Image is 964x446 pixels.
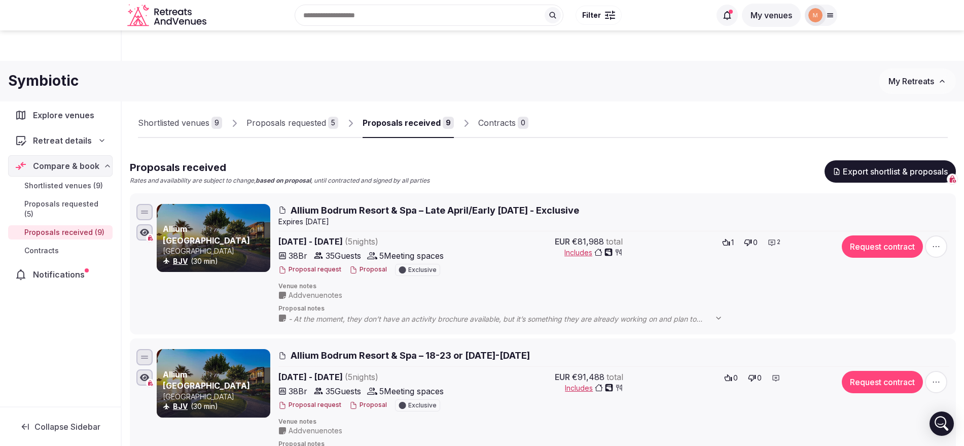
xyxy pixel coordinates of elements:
[408,402,437,408] span: Exclusive
[24,246,59,256] span: Contracts
[246,117,326,129] div: Proposals requested
[742,4,801,27] button: My venues
[8,244,113,258] a: Contracts
[555,371,570,383] span: EUR
[741,235,761,250] button: 0
[825,160,956,183] button: Export shortlist & proposals
[363,109,454,138] a: Proposals received9
[24,227,104,237] span: Proposals received (9)
[138,117,209,129] div: Shortlisted venues
[278,235,457,248] span: [DATE] - [DATE]
[328,117,338,129] div: 5
[8,197,113,221] a: Proposals requested (5)
[842,371,923,393] button: Request contract
[291,349,530,362] span: Allium Bodrum Resort & Spa – 18-23 or [DATE]-[DATE]
[345,236,378,247] span: ( 5 night s )
[278,401,341,409] button: Proposal request
[478,109,528,138] a: Contracts0
[8,264,113,285] a: Notifications
[742,10,801,20] a: My venues
[278,282,949,291] span: Venue notes
[173,402,188,410] a: BJV
[278,265,341,274] button: Proposal request
[127,4,208,27] a: Visit the homepage
[582,10,601,20] span: Filter
[731,237,734,248] span: 1
[163,401,268,411] div: (30 min)
[278,371,457,383] span: [DATE] - [DATE]
[289,426,342,436] span: Add venue notes
[478,117,516,129] div: Contracts
[745,371,765,385] button: 0
[211,117,222,129] div: 9
[443,117,454,129] div: 9
[246,109,338,138] a: Proposals requested5
[326,250,361,262] span: 35 Guests
[879,68,956,94] button: My Retreats
[127,4,208,27] svg: Retreats and Venues company logo
[24,181,103,191] span: Shortlisted venues (9)
[777,238,780,247] span: 2
[345,372,378,382] span: ( 5 night s )
[291,204,579,217] span: Allium Bodrum Resort & Spa – Late April/Early [DATE] - Exclusive
[138,109,222,138] a: Shortlisted venues9
[289,385,307,397] span: 38 Br
[8,71,79,91] h1: Symbiotic
[163,246,268,256] p: [GEOGRAPHIC_DATA]
[163,369,250,391] a: Allium [GEOGRAPHIC_DATA]
[349,401,387,409] button: Proposal
[572,371,604,383] span: €91,488
[8,179,113,193] a: Shortlisted venues (9)
[721,371,741,385] button: 0
[33,134,92,147] span: Retreat details
[565,383,623,393] button: Includes
[34,422,100,432] span: Collapse Sidebar
[130,160,430,175] h2: Proposals received
[808,8,823,22] img: marina
[606,371,623,383] span: total
[289,250,307,262] span: 38 Br
[278,217,949,227] div: Expire s [DATE]
[278,418,949,426] span: Venue notes
[757,373,762,383] span: 0
[379,385,444,397] span: 5 Meeting spaces
[719,235,737,250] button: 1
[289,314,733,324] span: - At the moment, they don’t have an activity brochure available, but it’s something they are alre...
[555,235,570,248] span: EUR
[408,267,437,273] span: Exclusive
[733,373,738,383] span: 0
[363,117,441,129] div: Proposals received
[289,290,342,300] span: Add venue notes
[930,411,954,436] div: Open Intercom Messenger
[753,237,758,248] span: 0
[163,224,250,245] a: Allium [GEOGRAPHIC_DATA]
[173,401,188,411] button: BJV
[842,235,923,258] button: Request contract
[24,199,109,219] span: Proposals requested (5)
[256,177,311,184] strong: based on proposal
[173,256,188,266] button: BJV
[33,109,98,121] span: Explore venues
[163,256,268,266] div: (30 min)
[379,250,444,262] span: 5 Meeting spaces
[518,117,528,129] div: 0
[326,385,361,397] span: 35 Guests
[130,177,430,185] p: Rates and availability are subject to change, , until contracted and signed by all parties
[8,416,113,438] button: Collapse Sidebar
[572,235,604,248] span: €81,988
[8,225,113,239] a: Proposals received (9)
[173,257,188,265] a: BJV
[576,6,622,25] button: Filter
[564,248,623,258] button: Includes
[606,235,623,248] span: total
[8,105,113,126] a: Explore venues
[278,304,949,313] span: Proposal notes
[349,265,387,274] button: Proposal
[163,392,268,402] p: [GEOGRAPHIC_DATA]
[888,76,934,86] span: My Retreats
[33,160,99,172] span: Compare & book
[33,268,89,281] span: Notifications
